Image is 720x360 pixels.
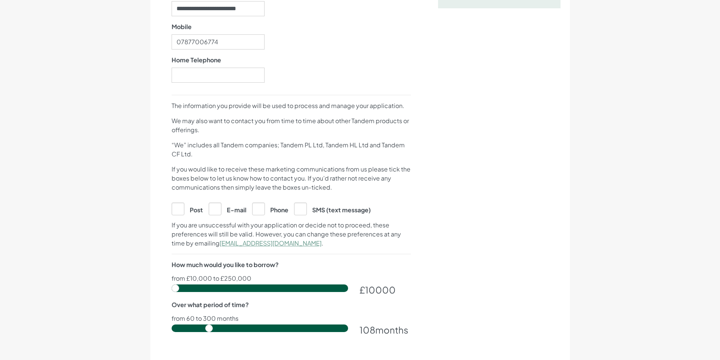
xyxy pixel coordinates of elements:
[365,284,396,295] span: 10000
[172,116,411,134] p: We may also want to contact you from time to time about other Tandem products or offerings.
[172,202,203,215] label: Post
[172,275,411,281] p: from £10,000 to £250,000
[172,315,411,321] p: from 60 to 300 months
[359,283,411,297] div: £
[172,260,279,269] label: How much would you like to borrow?
[172,22,192,31] label: Mobile
[172,300,249,309] label: Over what period of time?
[294,202,371,215] label: SMS (text message)
[359,324,375,335] span: 108
[220,239,322,247] a: [EMAIL_ADDRESS][DOMAIN_NAME]
[359,323,411,337] div: months
[252,202,288,215] label: Phone
[172,56,221,65] label: Home Telephone
[172,221,411,248] p: If you are unsuccessful with your application or decide not to proceed, these preferences will st...
[172,101,411,110] p: The information you provide will be used to process and manage your application.
[172,165,411,192] p: If you would like to receive these marketing communications from us please tick the boxes below t...
[209,202,246,215] label: E-mail
[172,141,411,159] p: “We” includes all Tandem companies; Tandem PL Ltd, Tandem HL Ltd and Tandem CF Ltd.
